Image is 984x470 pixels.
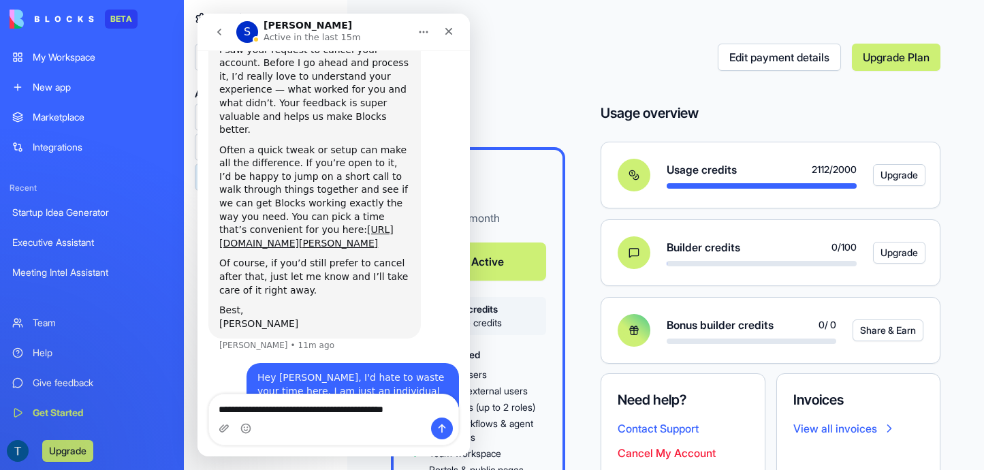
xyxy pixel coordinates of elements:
[793,420,924,437] a: View all invoices
[33,316,172,330] div: Team
[33,140,172,154] div: Integrations
[831,240,857,254] span: 0 / 100
[197,14,470,456] iframe: Intercom live chat
[12,206,172,219] div: Startup Idea Generator
[429,384,528,398] span: Up to 10 external users
[618,445,716,461] button: Cancel My Account
[195,163,347,191] a: Billing
[10,10,94,29] img: logo
[33,80,172,94] div: New app
[852,44,940,71] a: Upgrade Plan
[667,239,740,255] span: Builder credits
[195,104,347,131] a: My account
[4,104,180,131] a: Marketplace
[33,110,172,124] div: Marketplace
[12,266,172,279] div: Meeting Intel Assistant
[667,317,774,333] span: Bonus builder credits
[195,44,347,71] a: My profile
[4,199,180,226] a: Startup Idea Generator
[4,134,180,161] a: Integrations
[214,10,264,29] h4: Settings
[4,309,180,336] a: Team
[4,229,180,256] a: Executive Assistant
[421,302,535,316] span: 100 builder credits
[819,318,836,332] span: 0 / 0
[4,183,180,193] span: Recent
[421,316,535,330] span: 2000 usage credits
[33,346,172,360] div: Help
[391,104,565,123] h4: Plan
[429,417,546,444] span: Basic workflows & agent capabilities
[429,401,535,414] span: User roles (up to 2 roles)
[873,242,925,264] button: Upgrade
[33,376,172,390] div: Give feedback
[873,164,907,186] a: Upgrade
[873,164,925,186] button: Upgrade
[853,319,923,341] button: Share & Earn
[42,440,93,462] button: Upgrade
[12,236,172,249] div: Executive Assistant
[4,399,180,426] a: Get Started
[410,242,546,281] button: Active
[601,104,699,123] h4: Usage overview
[793,390,924,409] h4: Invoices
[33,406,172,420] div: Get Started
[618,390,748,409] h4: Need help?
[10,10,138,29] a: BETA
[42,443,93,457] a: Upgrade
[667,161,737,178] span: Usage credits
[195,134,347,161] a: Members
[33,50,172,64] div: My Workspace
[718,44,841,71] a: Edit payment details
[4,74,180,101] a: New app
[4,369,180,396] a: Give feedback
[105,10,138,29] div: BETA
[618,420,699,437] button: Contact Support
[234,404,255,426] button: Send a message…
[7,440,29,462] img: ACg8ocI78nP_w866sDBFFHxnRnBL6-zh8GfiopHMgZRr8okL_WAsQdY=s96-c
[4,339,180,366] a: Help
[4,259,180,286] a: Meeting Intel Assistant
[391,44,718,71] h2: Billing
[410,166,546,188] h3: Starter
[873,242,907,264] a: Upgrade
[195,87,347,101] span: Admin
[812,163,857,176] span: 2112 / 2000
[460,210,500,226] p: / month
[4,44,180,71] a: My Workspace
